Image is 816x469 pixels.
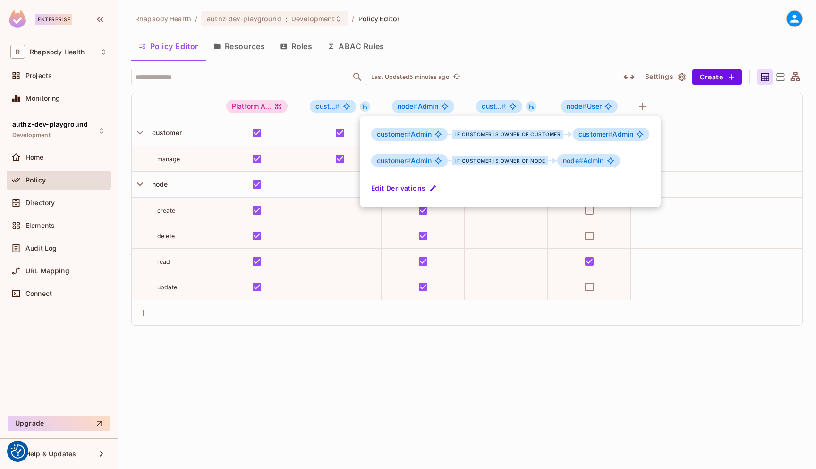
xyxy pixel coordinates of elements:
span: customer [377,156,411,165]
span: node [563,156,583,165]
span: Admin [377,130,432,138]
button: Edit Derivations [371,181,439,196]
span: customer [578,130,612,138]
span: Admin [377,157,432,165]
span: Admin [578,130,633,138]
span: # [407,130,411,138]
span: # [579,156,583,165]
div: if customer is owner of node [452,156,548,165]
button: Consent Preferences [11,444,25,459]
span: # [407,156,411,165]
span: # [608,130,612,138]
span: customer [377,130,411,138]
span: Admin [563,157,604,165]
div: if customer is owner of customer [452,130,563,139]
img: Revisit consent button [11,444,25,459]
